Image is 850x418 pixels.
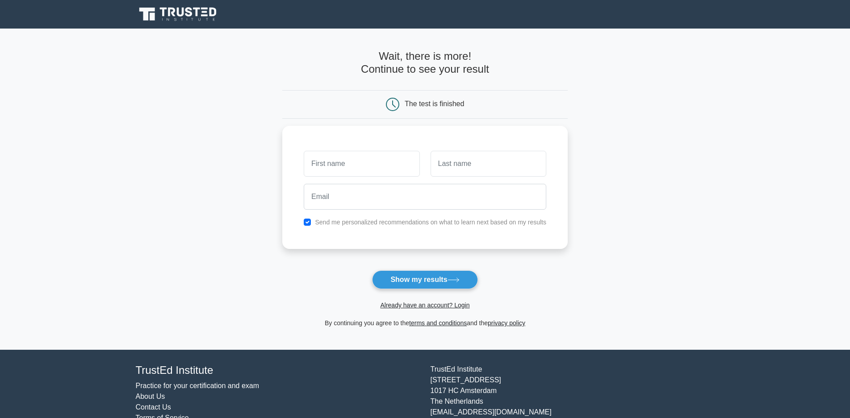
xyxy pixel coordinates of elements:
[304,151,419,177] input: First name
[136,403,171,411] a: Contact Us
[409,319,467,327] a: terms and conditions
[277,318,573,328] div: By continuing you agree to the and the
[136,382,260,389] a: Practice for your certification and exam
[372,270,477,289] button: Show my results
[405,100,464,108] div: The test is finished
[304,184,546,210] input: Email
[136,393,165,400] a: About Us
[488,319,525,327] a: privacy policy
[282,50,568,76] h4: Wait, there is more! Continue to see your result
[380,302,469,309] a: Already have an account? Login
[315,219,546,226] label: Send me personalized recommendations on what to learn next based on my results
[431,151,546,177] input: Last name
[136,364,420,377] h4: TrustEd Institute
